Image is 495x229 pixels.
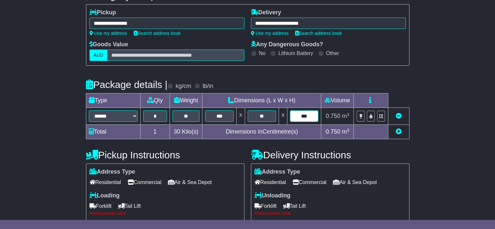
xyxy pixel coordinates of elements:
h4: Package details | [86,79,168,90]
td: Weight [170,93,202,108]
span: m [342,113,350,119]
span: 30 [174,128,180,135]
td: Dimensions (L x W x H) [202,93,321,108]
span: Residential [254,177,286,187]
label: Pickup [89,9,116,16]
span: Tail Lift [118,201,141,211]
a: Use my address [89,31,127,36]
label: No [259,50,266,56]
label: Address Type [89,168,135,176]
span: Commercial [128,177,161,187]
td: Type [86,93,140,108]
a: Add new item [396,128,402,135]
td: x [279,108,287,125]
h4: Delivery Instructions [251,150,409,160]
label: lb/in [202,83,213,90]
label: Other [326,50,339,56]
td: 1 [140,125,170,139]
td: x [236,108,245,125]
span: Forklift [89,201,112,211]
span: Commercial [293,177,326,187]
span: Air & Sea Depot [168,177,212,187]
span: Air & Sea Depot [333,177,377,187]
span: 0.750 [326,113,340,119]
label: AUD [89,50,108,61]
td: Kilo(s) [170,125,202,139]
label: Loading [89,192,120,199]
label: Unloading [254,192,291,199]
td: Dimensions in Centimetre(s) [202,125,321,139]
label: Address Type [254,168,300,176]
span: Tail Lift [283,201,306,211]
a: Use my address [251,31,289,36]
span: m [342,128,350,135]
h4: Pickup Instructions [86,150,244,160]
a: Remove this item [396,113,402,119]
span: Residential [89,177,121,187]
span: 0.750 [326,128,340,135]
label: Lithium Battery [278,50,313,56]
sup: 3 [347,128,350,133]
span: Forklift [254,201,277,211]
a: Search address book [134,31,181,36]
div: Please provide value [254,211,406,216]
label: kg/cm [175,83,191,90]
td: Total [86,125,140,139]
label: Goods Value [89,41,128,48]
sup: 3 [347,112,350,117]
div: Please provide value [89,211,241,216]
label: Any Dangerous Goods? [251,41,323,48]
label: Delivery [251,9,281,16]
td: Qty [140,93,170,108]
a: Search address book [295,31,342,36]
td: Volume [321,93,354,108]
